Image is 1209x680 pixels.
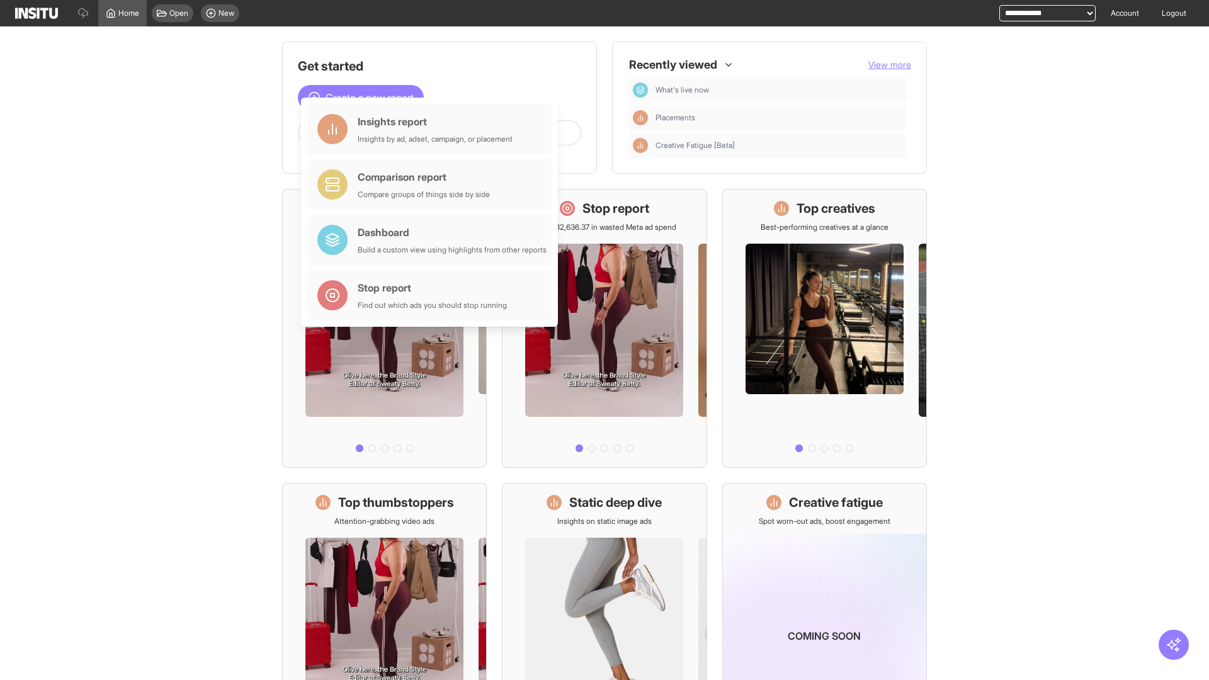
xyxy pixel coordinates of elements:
[118,8,139,18] span: Home
[656,85,901,95] span: What's live now
[569,494,662,511] h1: Static deep dive
[633,110,648,125] div: Insights
[633,82,648,98] div: Dashboard
[797,200,875,217] h1: Top creatives
[557,516,652,526] p: Insights on static image ads
[326,90,414,105] span: Create a new report
[722,189,927,468] a: Top creativesBest-performing creatives at a glance
[358,245,547,255] div: Build a custom view using highlights from other reports
[298,85,424,110] button: Create a new report
[358,225,547,240] div: Dashboard
[358,300,507,310] div: Find out which ads you should stop running
[656,140,901,150] span: Creative Fatigue [Beta]
[358,114,513,129] div: Insights report
[656,85,709,95] span: What's live now
[533,222,676,232] p: Save £32,636.37 in wasted Meta ad spend
[169,8,188,18] span: Open
[868,59,911,70] span: View more
[358,169,490,184] div: Comparison report
[633,138,648,153] div: Insights
[298,57,581,75] h1: Get started
[338,494,454,511] h1: Top thumbstoppers
[656,140,735,150] span: Creative Fatigue [Beta]
[334,516,434,526] p: Attention-grabbing video ads
[282,189,487,468] a: What's live nowSee all active ads instantly
[761,222,888,232] p: Best-performing creatives at a glance
[582,200,649,217] h1: Stop report
[358,134,513,144] div: Insights by ad, adset, campaign, or placement
[15,8,58,19] img: Logo
[358,280,507,295] div: Stop report
[358,190,490,200] div: Compare groups of things side by side
[219,8,234,18] span: New
[502,189,707,468] a: Stop reportSave £32,636.37 in wasted Meta ad spend
[656,113,901,123] span: Placements
[656,113,695,123] span: Placements
[868,59,911,71] button: View more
